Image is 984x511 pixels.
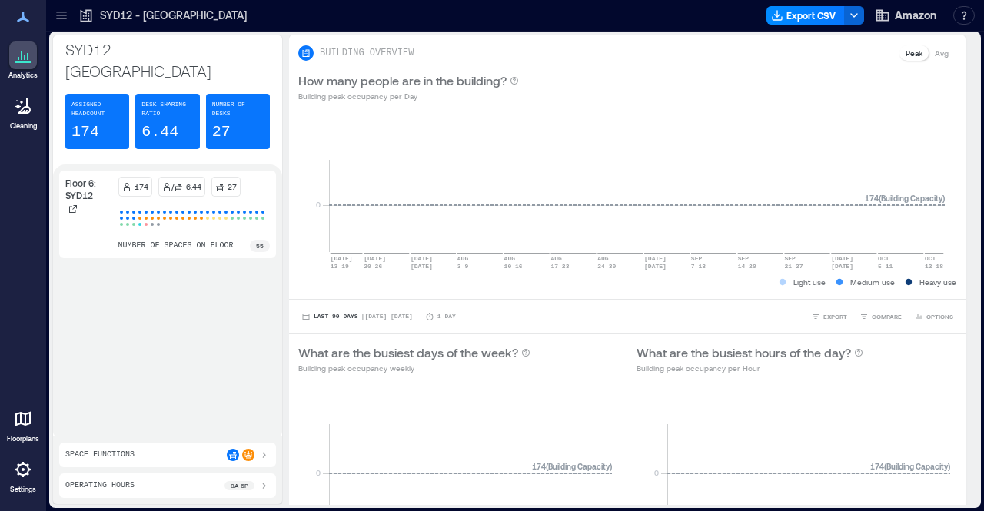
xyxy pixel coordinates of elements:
button: EXPORT [808,309,850,324]
text: [DATE] [331,255,353,262]
p: Building peak occupancy per Day [298,90,519,102]
p: 174 [135,181,148,193]
p: Cleaning [10,121,37,131]
p: What are the busiest days of the week? [298,343,518,362]
text: 10-16 [504,263,523,270]
text: [DATE] [831,263,853,270]
span: OPTIONS [926,312,953,321]
p: Number of Desks [212,100,264,118]
text: SEP [784,255,796,262]
p: SYD12 - [GEOGRAPHIC_DATA] [100,8,247,23]
text: 12-18 [925,263,943,270]
text: OCT [878,255,889,262]
text: [DATE] [644,255,667,262]
p: 6.44 [141,121,178,143]
p: How many people are in the building? [298,71,507,90]
p: Analytics [8,71,38,80]
text: AUG [597,255,609,262]
text: SEP [691,255,703,262]
text: SEP [738,255,750,262]
p: Peak [906,47,922,59]
text: OCT [925,255,936,262]
text: 3-9 [457,263,469,270]
text: 21-27 [784,263,803,270]
p: 174 [71,121,99,143]
p: Light use [793,276,826,288]
span: COMPARE [872,312,902,321]
text: [DATE] [364,255,386,262]
text: 5-11 [878,263,893,270]
text: 7-13 [691,263,706,270]
p: 8a - 6p [231,481,248,490]
p: SYD12 - [GEOGRAPHIC_DATA] [65,38,270,81]
text: [DATE] [644,263,667,270]
a: Analytics [4,37,42,85]
span: EXPORT [823,312,847,321]
p: Avg [935,47,949,59]
text: AUG [504,255,516,262]
p: Heavy use [919,276,956,288]
p: Settings [10,485,36,494]
text: [DATE] [831,255,853,262]
text: AUG [457,255,469,262]
p: Floorplans [7,434,39,443]
p: Floor 6: SYD12 [65,177,112,201]
p: 1 Day [437,312,456,321]
p: 55 [256,241,264,251]
tspan: 0 [316,468,321,477]
span: Amazon [895,8,936,23]
p: Desk-sharing ratio [141,100,193,118]
text: 14-20 [738,263,756,270]
text: 13-19 [331,263,349,270]
tspan: 0 [654,468,659,477]
p: 27 [228,181,237,193]
tspan: 0 [316,200,321,209]
p: Building peak occupancy weekly [298,362,530,374]
p: Assigned Headcount [71,100,123,118]
text: 24-30 [597,263,616,270]
p: number of spaces on floor [118,240,234,252]
p: 27 [212,121,231,143]
text: [DATE] [411,263,433,270]
button: Export CSV [766,6,845,25]
a: Floorplans [2,400,44,448]
button: Last 90 Days |[DATE]-[DATE] [298,309,416,324]
p: What are the busiest hours of the day? [637,343,851,362]
p: Building peak occupancy per Hour [637,362,863,374]
p: 6.44 [186,181,201,193]
text: 20-26 [364,263,382,270]
p: Medium use [850,276,895,288]
p: Space Functions [65,449,135,461]
a: Settings [5,451,42,499]
text: AUG [550,255,562,262]
button: Amazon [870,3,941,28]
text: 17-23 [550,263,569,270]
p: BUILDING OVERVIEW [320,47,414,59]
a: Cleaning [4,88,42,135]
p: Operating Hours [65,479,135,492]
text: [DATE] [411,255,433,262]
button: COMPARE [856,309,905,324]
button: OPTIONS [911,309,956,324]
p: / [171,181,174,193]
